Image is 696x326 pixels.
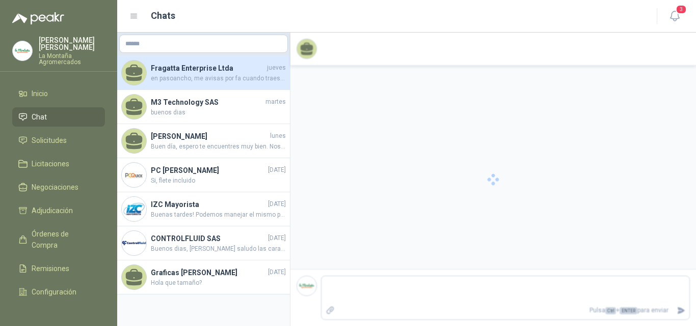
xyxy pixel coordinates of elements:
[13,41,32,61] img: Company Logo
[12,259,105,278] a: Remisiones
[122,163,146,187] img: Company Logo
[151,165,266,176] h4: PC [PERSON_NAME]
[39,37,105,51] p: [PERSON_NAME] [PERSON_NAME]
[151,210,286,220] span: Buenas tardes! Podemos manejar el mismo precio. Sin embargo, habría un costo de envío de aproxima...
[151,97,263,108] h4: M3 Technology SAS
[151,176,286,186] span: Si, flete incluido
[151,244,286,254] span: Buenos dias, [PERSON_NAME] saludo las caracteristicas son: Termómetro de [GEOGRAPHIC_DATA] - [GEO...
[32,205,73,216] span: Adjudicación
[39,53,105,65] p: La Montaña Agromercados
[117,90,290,124] a: M3 Technology SASmartesbuenos dias
[122,231,146,255] img: Company Logo
[151,233,266,244] h4: CONTROLFLUID SAS
[12,131,105,150] a: Solicitudes
[151,142,286,152] span: Buen día, espero te encuentres muy bien. Nos llegó un producto que no vendemos para cotizar, para...
[32,111,47,123] span: Chat
[12,282,105,302] a: Configuración
[267,63,286,73] span: jueves
[122,197,146,221] img: Company Logo
[268,199,286,209] span: [DATE]
[32,182,78,193] span: Negociaciones
[117,260,290,294] a: Graficas [PERSON_NAME][DATE]Hola que tamaño?
[676,5,687,14] span: 3
[151,108,286,117] span: buenos dias
[151,9,175,23] h1: Chats
[32,263,69,274] span: Remisiones
[117,124,290,158] a: [PERSON_NAME]lunesBuen día, espero te encuentres muy bien. Nos llegó un producto que no vendemos ...
[270,131,286,141] span: lunes
[151,74,286,83] span: en pasoancho, me avisas por fa cuando traes la muestra.
[32,228,95,251] span: Órdenes de Compra
[117,192,290,226] a: Company LogoIZC Mayorista[DATE]Buenas tardes! Podemos manejar el mismo precio. Sin embargo, habrí...
[32,88,48,99] span: Inicio
[117,56,290,90] a: Fragatta Enterprise Ltdajuevesen pasoancho, me avisas por fa cuando traes la muestra.
[32,135,67,146] span: Solicitudes
[32,158,69,169] span: Licitaciones
[12,177,105,197] a: Negociaciones
[151,131,268,142] h4: [PERSON_NAME]
[32,286,76,298] span: Configuración
[117,158,290,192] a: Company LogoPC [PERSON_NAME][DATE]Si, flete incluido
[268,165,286,175] span: [DATE]
[12,84,105,103] a: Inicio
[268,233,286,243] span: [DATE]
[12,201,105,220] a: Adjudicación
[151,63,265,74] h4: Fragatta Enterprise Ltda
[665,7,684,25] button: 3
[151,278,286,288] span: Hola que tamaño?
[12,154,105,173] a: Licitaciones
[12,12,64,24] img: Logo peakr
[12,107,105,127] a: Chat
[265,97,286,107] span: martes
[151,267,266,278] h4: Graficas [PERSON_NAME]
[117,226,290,260] a: Company LogoCONTROLFLUID SAS[DATE]Buenos dias, [PERSON_NAME] saludo las caracteristicas son: Term...
[268,268,286,277] span: [DATE]
[151,199,266,210] h4: IZC Mayorista
[12,224,105,255] a: Órdenes de Compra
